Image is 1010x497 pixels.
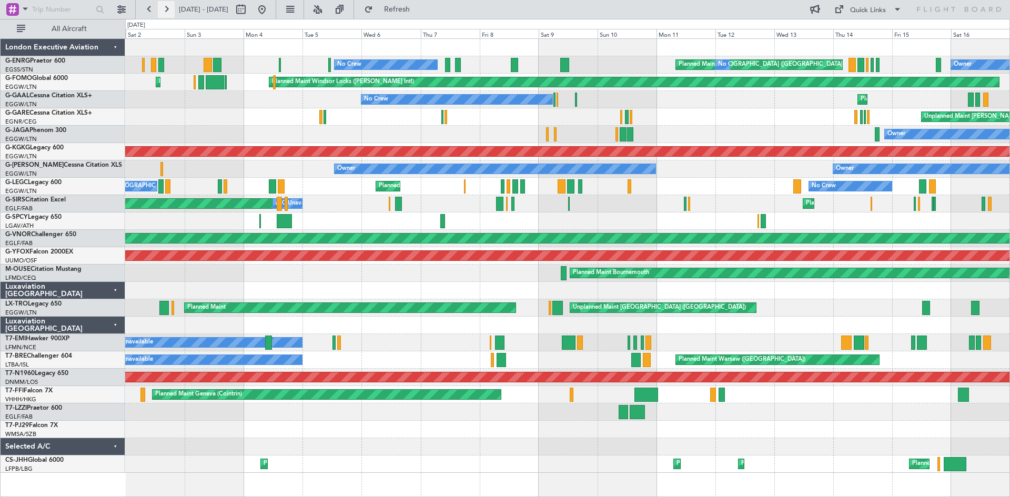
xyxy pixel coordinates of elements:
a: EGLF/FAB [5,205,33,212]
div: Planned Maint [GEOGRAPHIC_DATA] ([GEOGRAPHIC_DATA]) [741,456,907,472]
a: G-SPCYLegacy 650 [5,214,62,220]
span: All Aircraft [27,25,111,33]
div: Sun 3 [185,29,244,38]
div: Sat 2 [126,29,185,38]
span: G-VNOR [5,231,31,238]
div: Planned Maint Geneva (Cointrin) [155,387,242,402]
div: Planned Maint [187,300,226,316]
div: Planned Maint Bournemouth [573,265,649,281]
span: G-GAAL [5,93,29,99]
div: Planned Maint [GEOGRAPHIC_DATA] ([GEOGRAPHIC_DATA]) [676,456,842,472]
div: A/C Unavailable [276,196,319,211]
a: EGLF/FAB [5,413,33,421]
a: EGNR/CEG [5,118,37,126]
a: G-[PERSON_NAME]Cessna Citation XLS [5,162,122,168]
a: LX-TROLegacy 650 [5,301,62,307]
a: LFMN/NCE [5,343,36,351]
div: Owner [887,126,905,142]
span: G-YFOX [5,249,29,255]
div: Planned Maint Warsaw ([GEOGRAPHIC_DATA]) [679,352,805,368]
span: T7-BRE [5,353,27,359]
a: EGGW/LTN [5,153,37,160]
span: G-SIRS [5,197,25,203]
span: T7-FFI [5,388,24,394]
div: No Crew [718,57,742,73]
a: G-FOMOGlobal 6000 [5,75,68,82]
a: EGGW/LTN [5,309,37,317]
a: G-VNORChallenger 650 [5,231,76,238]
button: All Aircraft [12,21,114,37]
a: G-LEGCLegacy 600 [5,179,62,186]
div: Planned Maint [GEOGRAPHIC_DATA] ([GEOGRAPHIC_DATA]) [379,178,544,194]
a: EGGW/LTN [5,100,37,108]
div: A/C Unavailable [109,352,153,368]
a: WMSA/SZB [5,430,36,438]
div: A/C Unavailable [GEOGRAPHIC_DATA] ([GEOGRAPHIC_DATA]) [69,178,240,194]
div: Fri 8 [480,29,539,38]
span: G-LEGC [5,179,28,186]
div: Sat 9 [539,29,598,38]
a: EGSS/STN [5,66,33,74]
a: EGGW/LTN [5,187,37,195]
span: CS-JHH [5,457,28,463]
span: M-OUSE [5,266,31,272]
div: Planned Maint [GEOGRAPHIC_DATA] ([GEOGRAPHIC_DATA]) [679,57,844,73]
div: Wed 13 [774,29,833,38]
div: Unplanned Maint [GEOGRAPHIC_DATA] ([GEOGRAPHIC_DATA]) [573,300,746,316]
span: G-JAGA [5,127,29,134]
a: G-JAGAPhenom 300 [5,127,66,134]
a: EGGW/LTN [5,170,37,178]
a: LGAV/ATH [5,222,34,230]
a: T7-LZZIPraetor 600 [5,405,62,411]
span: G-KGKG [5,145,30,151]
div: No Crew [364,92,388,107]
span: T7-N1960 [5,370,35,377]
a: LFMD/CEQ [5,274,36,282]
span: T7-PJ29 [5,422,29,429]
button: Refresh [359,1,422,18]
a: VHHH/HKG [5,395,36,403]
div: Sun 10 [598,29,656,38]
span: [DATE] - [DATE] [179,5,228,14]
span: G-SPCY [5,214,28,220]
a: G-GAALCessna Citation XLS+ [5,93,92,99]
a: G-ENRGPraetor 600 [5,58,65,64]
div: Thu 7 [421,29,480,38]
div: Planned Maint [861,92,899,107]
button: Quick Links [829,1,907,18]
div: Planned Maint [GEOGRAPHIC_DATA] [159,74,259,90]
div: Mon 4 [244,29,302,38]
a: T7-BREChallenger 604 [5,353,72,359]
span: LX-TRO [5,301,28,307]
div: Owner [954,57,972,73]
div: Planned Maint [GEOGRAPHIC_DATA] ([GEOGRAPHIC_DATA]) [264,456,429,472]
a: T7-FFIFalcon 7X [5,388,53,394]
div: [DATE] [127,21,145,30]
div: Fri 15 [892,29,951,38]
div: Thu 14 [833,29,892,38]
a: T7-EMIHawker 900XP [5,336,69,342]
div: Quick Links [850,5,886,16]
input: Trip Number [32,2,93,17]
div: Tue 5 [302,29,361,38]
a: G-YFOXFalcon 2000EX [5,249,73,255]
a: M-OUSECitation Mustang [5,266,82,272]
a: UUMO/OSF [5,257,37,265]
span: T7-EMI [5,336,26,342]
a: EGGW/LTN [5,135,37,143]
div: A/C Unavailable [109,334,153,350]
span: G-ENRG [5,58,30,64]
a: LFPB/LBG [5,465,33,473]
span: G-[PERSON_NAME] [5,162,64,168]
div: Tue 12 [715,29,774,38]
span: T7-LZZI [5,405,27,411]
div: Planned Maint Windsor Locks ([PERSON_NAME] Intl) [272,74,414,90]
div: Wed 6 [361,29,420,38]
a: EGLF/FAB [5,239,33,247]
div: Planned Maint [GEOGRAPHIC_DATA] ([GEOGRAPHIC_DATA]) [806,196,972,211]
div: No Crew [337,57,361,73]
span: Refresh [375,6,419,13]
span: G-GARE [5,110,29,116]
div: No Crew [812,178,836,194]
a: G-KGKGLegacy 600 [5,145,64,151]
